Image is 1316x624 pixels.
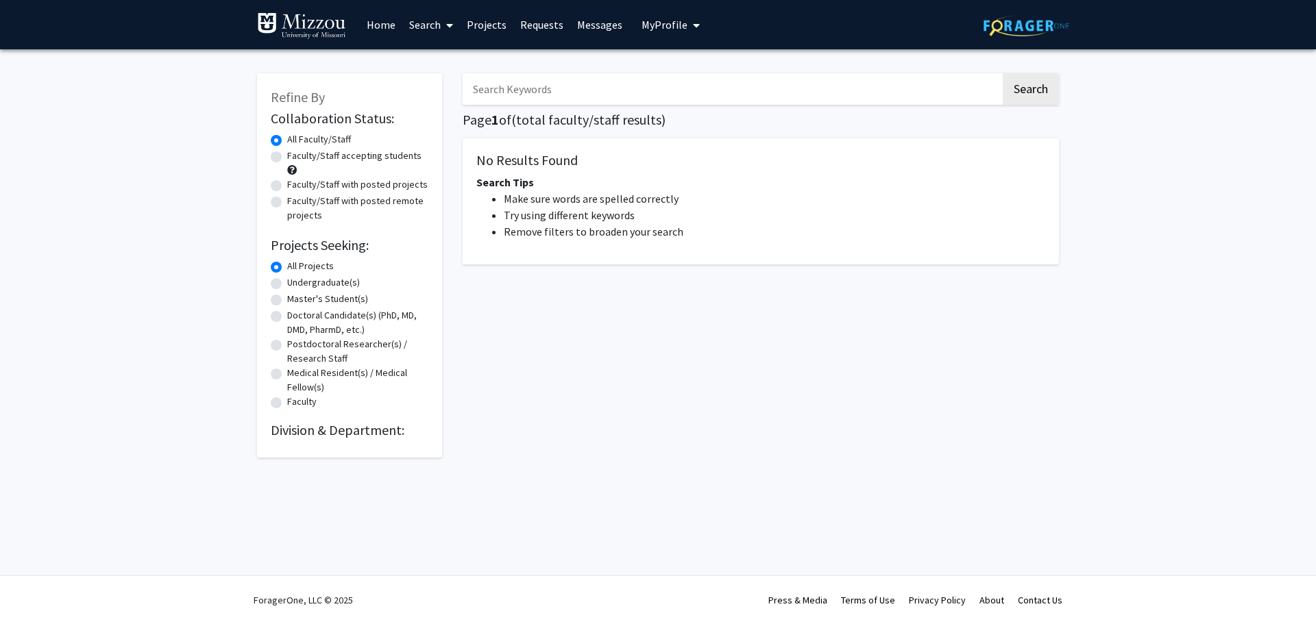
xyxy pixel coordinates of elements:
label: All Projects [287,259,334,273]
input: Search Keywords [463,73,1001,105]
h2: Division & Department: [271,422,428,438]
label: Master's Student(s) [287,292,368,306]
a: Contact Us [1018,594,1062,606]
li: Remove filters to broaden your search [504,223,1045,240]
span: 1 [491,111,499,128]
a: Projects [460,1,513,49]
img: ForagerOne Logo [984,15,1069,36]
a: Search [402,1,460,49]
label: Doctoral Candidate(s) (PhD, MD, DMD, PharmD, etc.) [287,308,428,337]
h2: Projects Seeking: [271,237,428,253]
h1: Page of ( total faculty/staff results) [463,112,1059,128]
label: All Faculty/Staff [287,132,351,147]
label: Faculty/Staff with posted remote projects [287,194,428,223]
a: Messages [570,1,629,49]
label: Faculty [287,395,317,409]
span: Refine By [271,88,325,105]
label: Postdoctoral Researcher(s) / Research Staff [287,337,428,366]
a: Terms of Use [841,594,895,606]
span: My Profile [642,18,687,32]
button: Search [1003,73,1059,105]
li: Make sure words are spelled correctly [504,190,1045,207]
li: Try using different keywords [504,207,1045,223]
h5: No Results Found [476,152,1045,169]
label: Medical Resident(s) / Medical Fellow(s) [287,366,428,395]
span: Search Tips [476,175,534,189]
a: Home [360,1,402,49]
h2: Collaboration Status: [271,110,428,127]
a: Requests [513,1,570,49]
img: University of Missouri Logo [257,12,346,40]
a: Press & Media [768,594,827,606]
div: ForagerOne, LLC © 2025 [254,576,353,624]
a: Privacy Policy [909,594,966,606]
a: About [979,594,1004,606]
nav: Page navigation [463,278,1059,310]
label: Faculty/Staff with posted projects [287,177,428,192]
label: Faculty/Staff accepting students [287,149,422,163]
label: Undergraduate(s) [287,275,360,290]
